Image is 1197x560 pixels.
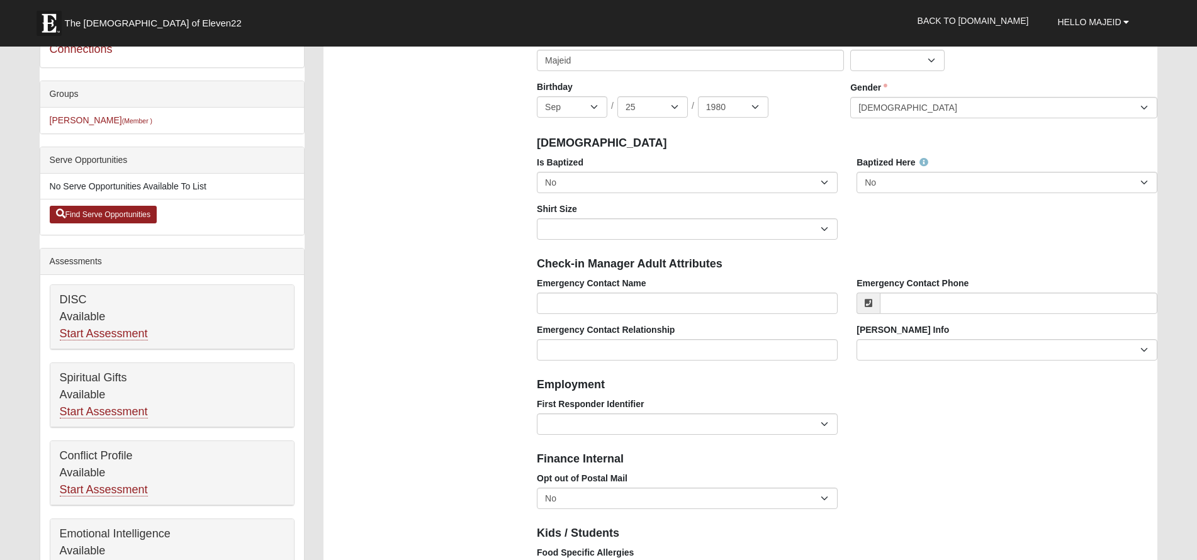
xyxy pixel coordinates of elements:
span: Hello Majeid [1057,17,1121,27]
div: Serve Opportunities [40,147,305,174]
label: Gender [850,81,887,94]
small: (Member ) [122,117,152,125]
span: / [611,99,614,113]
div: DISC Available [50,285,295,349]
label: Baptized Here [857,156,928,169]
label: Food Specific Allergies [537,546,634,559]
a: Start Assessment [60,405,148,418]
img: Eleven22 logo [37,11,62,36]
div: Spiritual Gifts Available [50,363,295,427]
label: Opt out of Postal Mail [537,472,627,484]
a: [PERSON_NAME](Member ) [50,115,153,125]
label: Shirt Size [537,203,577,215]
a: Start Assessment [60,483,148,496]
label: Is Baptized [537,156,583,169]
h4: Check-in Manager Adult Attributes [537,257,1157,271]
h4: [DEMOGRAPHIC_DATA] [537,137,1157,150]
div: Assessments [40,249,305,275]
div: Conflict Profile Available [50,441,295,505]
a: Find Serve Opportunities [50,206,157,223]
label: Birthday [537,81,573,93]
a: Hello Majeid [1048,6,1138,38]
div: Groups [40,81,305,108]
label: Emergency Contact Name [537,277,646,289]
li: No Serve Opportunities Available To List [40,174,305,199]
label: Emergency Contact Relationship [537,323,675,336]
h4: Employment [537,378,1157,392]
a: The [DEMOGRAPHIC_DATA] of Eleven22 [30,4,282,36]
label: [PERSON_NAME] Info [857,323,949,336]
h4: Finance Internal [537,452,1157,466]
h4: Kids / Students [537,527,1157,540]
a: Start Assessment [60,327,148,340]
label: First Responder Identifier [537,398,644,410]
label: Emergency Contact Phone [857,277,969,289]
a: Back to [DOMAIN_NAME] [908,5,1038,36]
span: / [692,99,694,113]
span: The [DEMOGRAPHIC_DATA] of Eleven22 [65,17,242,30]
